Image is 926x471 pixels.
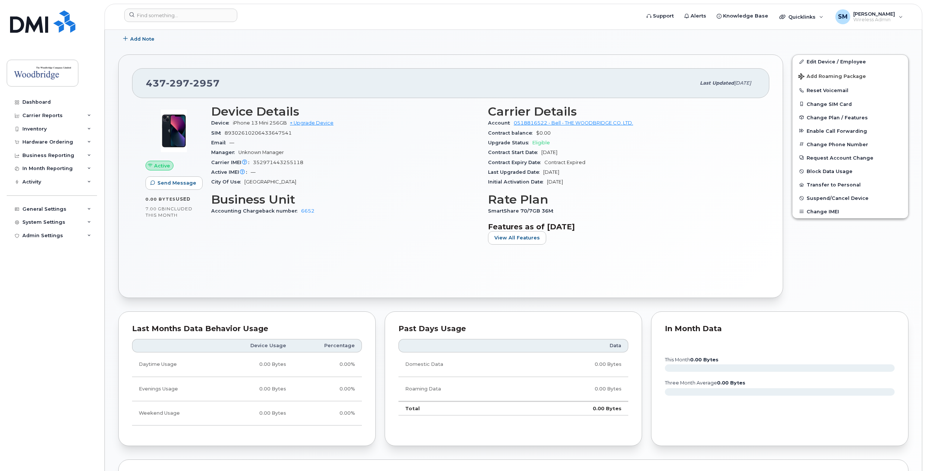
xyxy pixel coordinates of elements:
span: [DATE] [734,80,751,86]
div: Last Months Data Behavior Usage [132,325,362,333]
span: Unknown Manager [238,150,284,155]
span: — [229,140,234,145]
td: Domestic Data [398,352,525,377]
button: Block Data Usage [792,164,908,178]
td: 0.00 Bytes [525,401,628,415]
span: Contract balance [488,130,536,136]
td: 0.00 Bytes [525,352,628,377]
th: Device Usage [217,339,293,352]
span: [DATE] [543,169,559,175]
span: Initial Activation Date [488,179,547,185]
span: Knowledge Base [723,12,768,20]
span: SmartShare 70/7GB 36M [488,208,557,214]
span: 89302610206433647541 [225,130,292,136]
td: Evenings Usage [132,377,217,401]
h3: Carrier Details [488,105,756,118]
span: Support [653,12,674,20]
span: 7.00 GB [146,206,165,211]
span: Enable Call Forwarding [807,128,867,134]
span: Add Note [130,35,154,43]
button: Change SIM Card [792,97,908,111]
span: View All Features [494,234,540,241]
span: Accounting Chargeback number [211,208,301,214]
th: Data [525,339,628,352]
span: 352971443255118 [253,160,303,165]
span: Change Plan / Features [807,114,868,120]
h3: Rate Plan [488,193,756,206]
button: Reset Voicemail [792,84,908,97]
span: Upgrade Status [488,140,532,145]
span: Send Message [157,179,196,186]
tr: Weekdays from 6:00pm to 8:00am [132,377,362,401]
button: Enable Call Forwarding [792,124,908,138]
h3: Business Unit [211,193,479,206]
span: included this month [146,206,193,218]
text: this month [664,357,719,362]
img: image20231002-3703462-iyyj4m.jpeg [151,109,196,153]
button: Change Phone Number [792,138,908,151]
button: Suspend/Cancel Device [792,191,908,205]
h3: Device Details [211,105,479,118]
span: [GEOGRAPHIC_DATA] [244,179,296,185]
button: Change Plan / Features [792,111,908,124]
span: SM [838,12,848,21]
span: Manager [211,150,238,155]
a: 6652 [301,208,315,214]
span: iPhone 13 Mini 256GB [233,120,287,126]
tr: Friday from 6:00pm to Monday 8:00am [132,401,362,426]
span: [DATE] [547,179,563,185]
span: 2957 [190,78,220,89]
span: Active IMEI [211,169,251,175]
td: 0.00 Bytes [217,401,293,426]
span: — [251,169,256,175]
span: Last Upgraded Date [488,169,543,175]
button: View All Features [488,231,546,245]
span: 437 [146,78,220,89]
a: Knowledge Base [711,9,773,23]
div: Sarfraz Maredia [830,9,908,24]
td: 0.00% [293,352,362,377]
a: + Upgrade Device [290,120,334,126]
button: Request Account Change [792,151,908,164]
span: 0.00 Bytes [146,197,176,202]
text: three month average [664,380,745,386]
a: 0518816522 - Bell - THE WOODBRIDGE CO. LTD. [514,120,633,126]
span: $0.00 [536,130,551,136]
th: Percentage [293,339,362,352]
span: Active [154,162,170,169]
span: [PERSON_NAME] [853,11,895,17]
span: Last updated [700,80,734,86]
span: 297 [166,78,190,89]
span: Quicklinks [788,14,816,20]
a: Support [641,9,679,23]
div: In Month Data [665,325,895,333]
button: Change IMEI [792,205,908,218]
span: Add Roaming Package [798,73,866,81]
button: Add Note [118,32,161,45]
td: 0.00% [293,377,362,401]
span: Alerts [691,12,706,20]
span: Device [211,120,233,126]
span: SIM [211,130,225,136]
span: [DATE] [541,150,557,155]
span: Account [488,120,514,126]
span: Wireless Admin [853,17,895,23]
span: Contract Expired [544,160,585,165]
td: Weekend Usage [132,401,217,426]
td: 0.00 Bytes [217,377,293,401]
td: Total [398,401,525,415]
td: 0.00 Bytes [525,377,628,401]
span: Contract Start Date [488,150,541,155]
td: 0.00% [293,401,362,426]
tspan: 0.00 Bytes [717,380,745,386]
h3: Features as of [DATE] [488,222,756,231]
button: Add Roaming Package [792,68,908,84]
div: Quicklinks [774,9,829,24]
tspan: 0.00 Bytes [690,357,719,362]
td: Daytime Usage [132,352,217,377]
span: used [176,196,191,202]
span: Email [211,140,229,145]
a: Alerts [679,9,711,23]
span: Carrier IMEI [211,160,253,165]
button: Send Message [146,176,203,190]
